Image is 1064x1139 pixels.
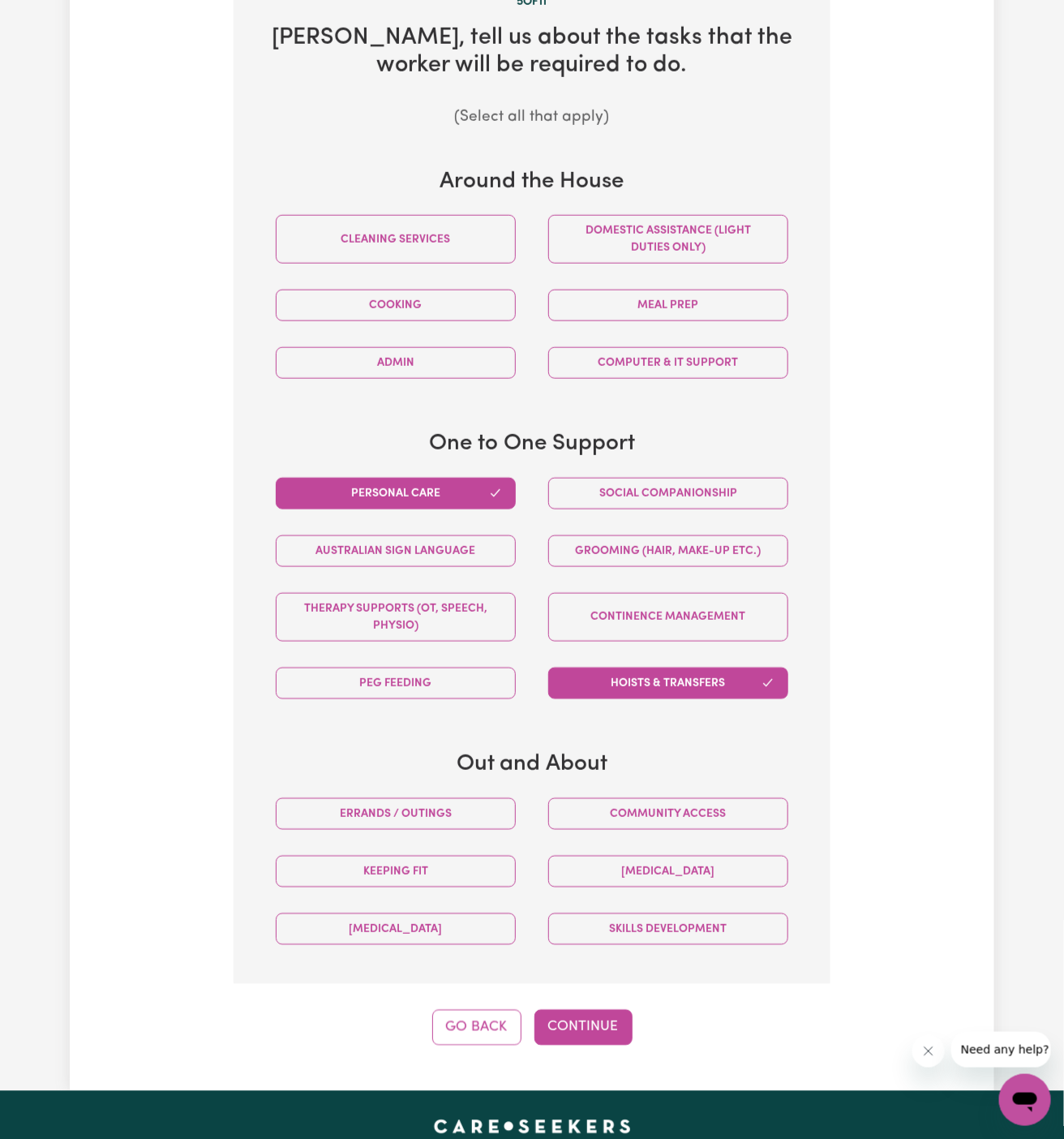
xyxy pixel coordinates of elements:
[548,290,788,321] button: Meal prep
[276,478,516,509] button: Personal care
[548,798,788,830] button: Community access
[434,1120,631,1133] a: Careseekers home page
[276,856,516,888] button: Keeping fit
[260,169,804,196] h3: Around the House
[548,668,788,699] button: Hoists & transfers
[260,106,804,130] p: (Select all that apply)
[548,347,788,379] button: Computer & IT Support
[276,535,516,567] button: Australian Sign Language
[276,668,516,699] button: PEG feeding
[260,24,804,80] h2: [PERSON_NAME] , tell us about the tasks that the worker will be required to do.
[276,913,516,945] button: [MEDICAL_DATA]
[548,478,788,509] button: Social companionship
[534,1010,633,1046] button: Continue
[276,215,516,264] button: Cleaning services
[548,856,788,888] button: [MEDICAL_DATA]
[276,798,516,830] button: Errands / Outings
[260,431,804,458] h3: One to One Support
[276,593,516,642] button: Therapy Supports (OT, speech, physio)
[276,347,516,379] button: Admin
[548,593,788,642] button: Continence management
[999,1074,1051,1126] iframe: Button to launch messaging window
[912,1035,945,1068] iframe: Close message
[548,535,788,567] button: Grooming (hair, make-up etc.)
[432,1010,521,1046] button: Go Back
[260,751,804,779] h3: Out and About
[951,1032,1051,1068] iframe: Message from company
[548,913,788,945] button: Skills Development
[276,290,516,321] button: Cooking
[548,215,788,264] button: Domestic assistance (light duties only)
